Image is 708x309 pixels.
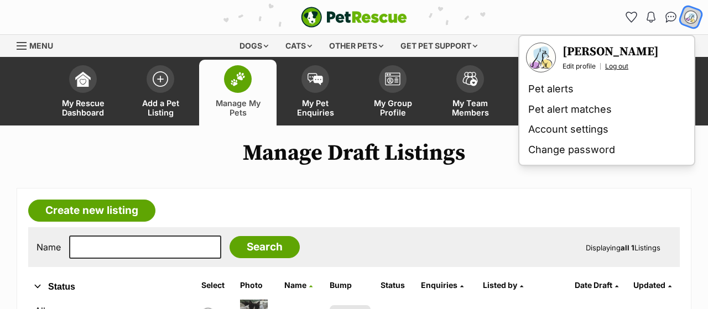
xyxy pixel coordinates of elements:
[622,8,640,26] a: Favourites
[680,6,702,28] button: My account
[325,276,375,294] th: Bump
[684,10,698,24] img: Tara Seiffert-Smith profile pic
[431,60,509,125] a: My Team Members
[462,72,478,86] img: team-members-icon-5396bd8760b3fe7c0b43da4ab00e1e3bb1a5d9ba89233759b79545d2d3fc5d0d.svg
[28,200,155,222] a: Create new listing
[563,44,659,60] a: Your profile
[199,60,277,125] a: Manage My Pets
[278,35,320,57] div: Cats
[376,276,415,294] th: Status
[622,8,700,26] ul: Account quick links
[633,280,665,290] span: Updated
[213,98,263,117] span: Manage My Pets
[642,8,660,26] button: Notifications
[527,44,555,71] img: Tara Seiffert-Smith profile pic
[662,8,680,26] a: Conversations
[524,119,690,140] a: Account settings
[524,79,690,99] a: Pet alerts
[122,60,199,125] a: Add a Pet Listing
[483,280,517,290] span: Listed by
[665,12,677,23] img: chat-41dd97257d64d25036548639549fe6c8038ab92f7586957e7f3b1b290dea8141.svg
[621,243,634,252] strong: all 1
[197,276,235,294] th: Select
[277,60,354,125] a: My Pet Enquiries
[37,242,61,252] label: Name
[301,7,407,28] img: logo-e224e6f780fb5917bec1dbf3a21bbac754714ae5b6737aabdf751b685950b380.svg
[232,35,276,57] div: Dogs
[136,98,185,117] span: Add a Pet Listing
[236,276,279,294] th: Photo
[29,41,53,50] span: Menu
[445,98,495,117] span: My Team Members
[284,280,306,290] span: Name
[284,280,313,290] a: Name
[526,43,556,72] a: Your profile
[421,280,457,290] span: translation missing: en.admin.listings.index.attributes.enquiries
[563,44,659,60] h3: [PERSON_NAME]
[393,35,485,57] div: Get pet support
[421,280,464,290] a: Enquiries
[230,236,300,258] input: Search
[301,7,407,28] a: PetRescue
[17,35,61,55] a: Menu
[524,140,690,160] a: Change password
[647,12,655,23] img: notifications-46538b983faf8c2785f20acdc204bb7945ddae34d4c08c2a6579f10ce5e182be.svg
[153,71,168,87] img: add-pet-listing-icon-0afa8454b4691262ce3f59096e99ab1cd57d4a30225e0717b998d2c9b9846f56.svg
[58,98,108,117] span: My Rescue Dashboard
[368,98,418,117] span: My Group Profile
[230,72,246,86] img: manage-my-pets-icon-02211641906a0b7f246fdf0571729dbe1e7629f14944591b6c1af311fb30b64b.svg
[509,60,586,125] a: Member Resources
[483,280,523,290] a: Listed by
[354,60,431,125] a: My Group Profile
[308,73,323,85] img: pet-enquiries-icon-7e3ad2cf08bfb03b45e93fb7055b45f3efa6380592205ae92323e6603595dc1f.svg
[44,60,122,125] a: My Rescue Dashboard
[586,243,660,252] span: Displaying Listings
[524,99,690,120] a: Pet alert matches
[321,35,391,57] div: Other pets
[575,280,612,290] span: translation missing: en.admin.listings.index.attributes.date_draft
[385,72,400,86] img: group-profile-icon-3fa3cf56718a62981997c0bc7e787c4b2cf8bcc04b72c1350f741eb67cf2f40e.svg
[575,280,618,290] a: Date Draft
[633,280,671,290] a: Updated
[605,62,628,71] a: Log out
[75,71,91,87] img: dashboard-icon-eb2f2d2d3e046f16d808141f083e7271f6b2e854fb5c12c21221c1fb7104beca.svg
[28,280,185,294] button: Status
[563,62,596,71] a: Edit profile
[290,98,340,117] span: My Pet Enquiries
